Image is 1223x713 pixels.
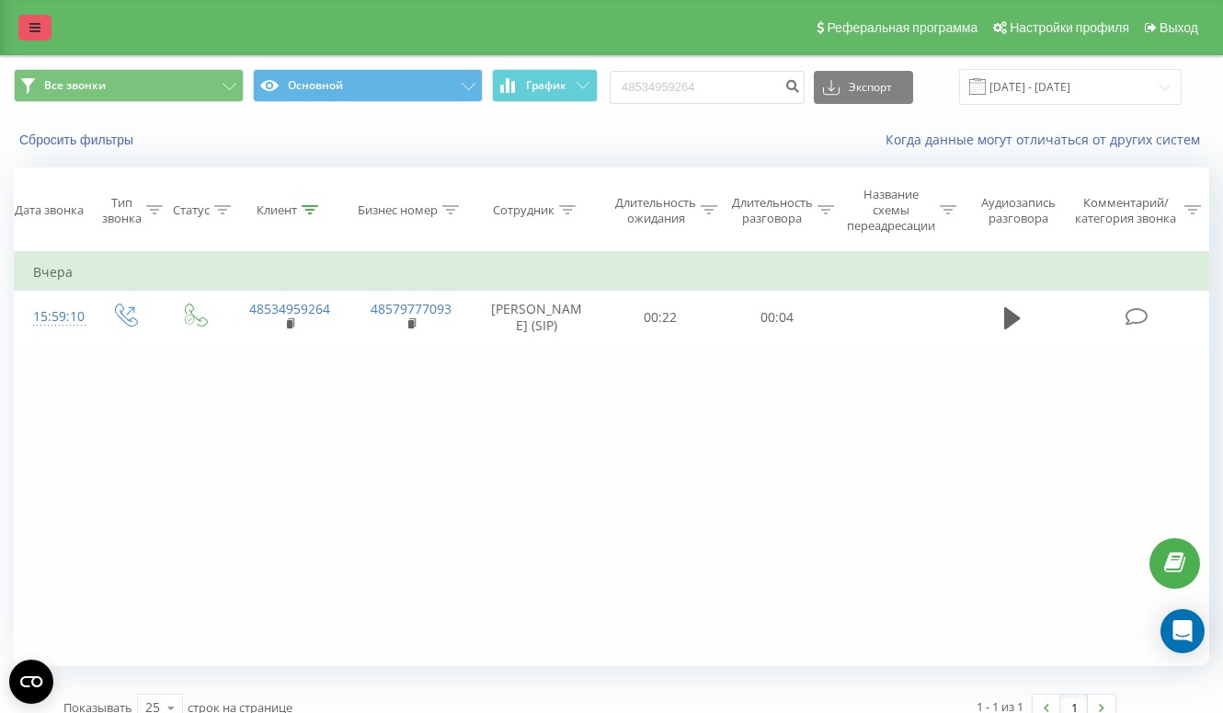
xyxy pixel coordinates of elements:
[973,195,1064,226] div: Аудиозапись разговора
[371,300,451,317] a: 48579777093
[253,69,483,102] button: Основной
[15,202,84,218] div: Дата звонка
[827,20,977,35] span: Реферальная программа
[492,69,598,102] button: График
[173,202,210,218] div: Статус
[718,291,835,344] td: 00:04
[886,131,1209,148] a: Когда данные могут отличаться от других систем
[249,300,330,317] a: 48534959264
[358,202,438,218] div: Бизнес номер
[472,291,602,344] td: [PERSON_NAME] (SIP)
[610,71,805,104] input: Поиск по номеру
[14,132,143,148] button: Сбросить фильтры
[44,78,106,93] span: Все звонки
[257,202,297,218] div: Клиент
[1010,20,1129,35] span: Настройки профиля
[814,71,913,104] button: Экспорт
[9,660,53,704] button: Open CMP widget
[14,69,244,102] button: Все звонки
[33,299,71,335] div: 15:59:10
[602,291,719,344] td: 00:22
[1160,609,1205,653] div: Open Intercom Messenger
[526,79,566,92] span: График
[847,187,935,234] div: Название схемы переадресации
[732,195,813,226] div: Длительность разговора
[615,195,696,226] div: Длительность ожидания
[1160,20,1198,35] span: Выход
[102,195,142,226] div: Тип звонка
[15,254,1209,291] td: Вчера
[493,202,554,218] div: Сотрудник
[1072,195,1180,226] div: Комментарий/категория звонка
